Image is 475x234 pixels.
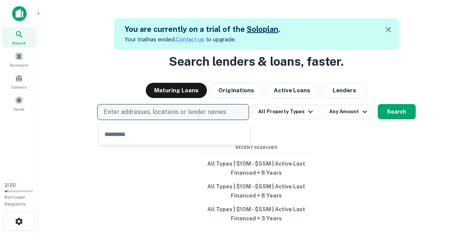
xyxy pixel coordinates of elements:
p: Enter addresses, locations or lender names [104,108,226,117]
span: Borrowers [10,62,28,68]
button: Enter addresses, locations or lender names [97,104,249,120]
span: Contacts [11,84,27,90]
span: Search [12,40,26,46]
span: Borrower Requests [5,194,26,207]
button: Maturing Loans [146,83,207,98]
button: All Types | $10M - $55M | Active Last Financed + 3 Years [200,202,314,225]
button: All Types | $10M - $55M | Active Last Financed + 8 Years [200,157,314,180]
button: Originations [210,83,262,98]
a: Saved [2,93,36,114]
iframe: Chat Widget [437,173,475,210]
a: Search [2,27,36,47]
button: Active Loans [265,83,319,98]
img: capitalize-icon.png [12,6,27,21]
span: 2 / 20 [5,182,16,188]
h3: Search lenders & loans, faster. [169,52,344,71]
a: Borrowers [2,49,36,70]
button: Search [378,104,416,119]
a: Contact us [176,36,204,43]
a: Soloplan [247,25,278,34]
span: Recent Searches [200,144,314,151]
h5: You are currently on a trial of the . [125,24,280,35]
button: Lenders [322,83,367,98]
a: Contacts [2,71,36,92]
span: Saved [14,106,25,112]
button: All Property Types [252,104,318,119]
button: All Types | $10M - $55M | Active Last Financed + 8 Years [200,180,314,202]
button: Any Amount [322,104,375,119]
p: Your trial has ended. to upgrade. [125,35,280,44]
